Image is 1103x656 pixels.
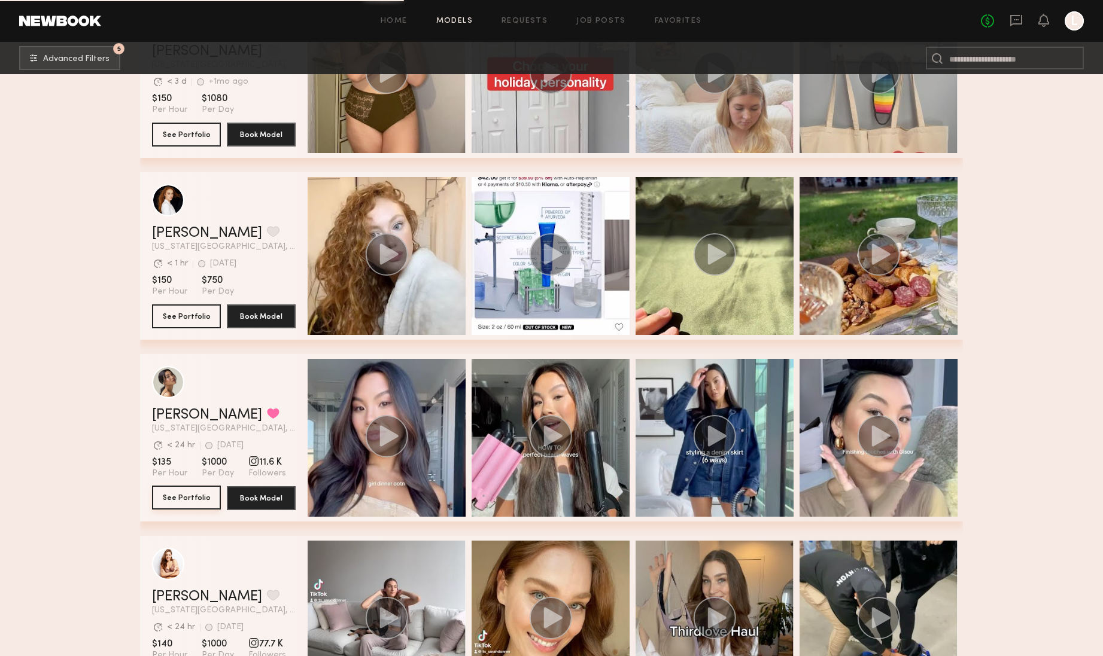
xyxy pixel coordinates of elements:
button: 5Advanced Filters [19,46,120,70]
a: Home [381,17,408,25]
button: See Portfolio [152,304,221,328]
a: [PERSON_NAME] [152,408,262,422]
span: $140 [152,638,187,650]
a: [PERSON_NAME] [152,590,262,604]
span: $1080 [202,93,234,105]
span: Per Hour [152,105,187,115]
span: Advanced Filters [43,55,110,63]
a: Models [436,17,473,25]
span: [US_STATE][GEOGRAPHIC_DATA], [GEOGRAPHIC_DATA] [152,606,296,615]
div: < 1 hr [167,260,188,268]
button: Book Model [227,486,296,510]
span: Per Day [202,468,234,479]
span: 11.6 K [248,456,286,468]
span: $1000 [202,456,234,468]
span: Per Hour [152,468,187,479]
button: Book Model [227,304,296,328]
span: [US_STATE][GEOGRAPHIC_DATA], [GEOGRAPHIC_DATA] [152,425,296,433]
span: $150 [152,274,187,286]
div: [DATE] [217,623,244,631]
span: Per Day [202,105,234,115]
span: 77.7 K [248,638,286,650]
a: Job Posts [576,17,626,25]
a: Requests [502,17,548,25]
span: [US_STATE][GEOGRAPHIC_DATA], [GEOGRAPHIC_DATA] [152,243,296,251]
div: [DATE] [210,260,236,268]
div: < 24 hr [167,441,195,450]
span: Followers [248,468,286,479]
button: Book Model [227,123,296,147]
span: $1000 [202,638,234,650]
button: See Portfolio [152,486,221,509]
span: $150 [152,93,187,105]
a: [PERSON_NAME] [152,226,262,240]
span: 5 [117,46,121,51]
span: Per Hour [152,286,187,297]
div: < 24 hr [167,623,195,631]
a: Favorites [655,17,702,25]
div: < 3 d [167,78,187,86]
div: [DATE] [217,441,244,450]
button: See Portfolio [152,123,221,147]
div: +1mo ago [209,78,248,86]
span: Per Day [202,286,234,297]
span: $135 [152,456,187,468]
span: $750 [202,274,234,286]
a: L [1065,11,1084,30]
